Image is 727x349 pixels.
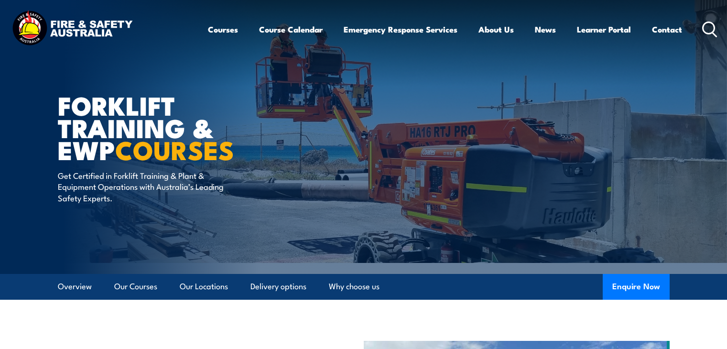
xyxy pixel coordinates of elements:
[259,17,323,42] a: Course Calendar
[208,17,238,42] a: Courses
[58,94,294,161] h1: Forklift Training & EWP
[603,274,670,300] button: Enquire Now
[180,274,228,299] a: Our Locations
[478,17,514,42] a: About Us
[58,170,232,203] p: Get Certified in Forklift Training & Plant & Equipment Operations with Australia’s Leading Safety...
[329,274,380,299] a: Why choose us
[344,17,457,42] a: Emergency Response Services
[535,17,556,42] a: News
[114,274,157,299] a: Our Courses
[250,274,306,299] a: Delivery options
[577,17,631,42] a: Learner Portal
[652,17,682,42] a: Contact
[58,274,92,299] a: Overview
[115,129,234,169] strong: COURSES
